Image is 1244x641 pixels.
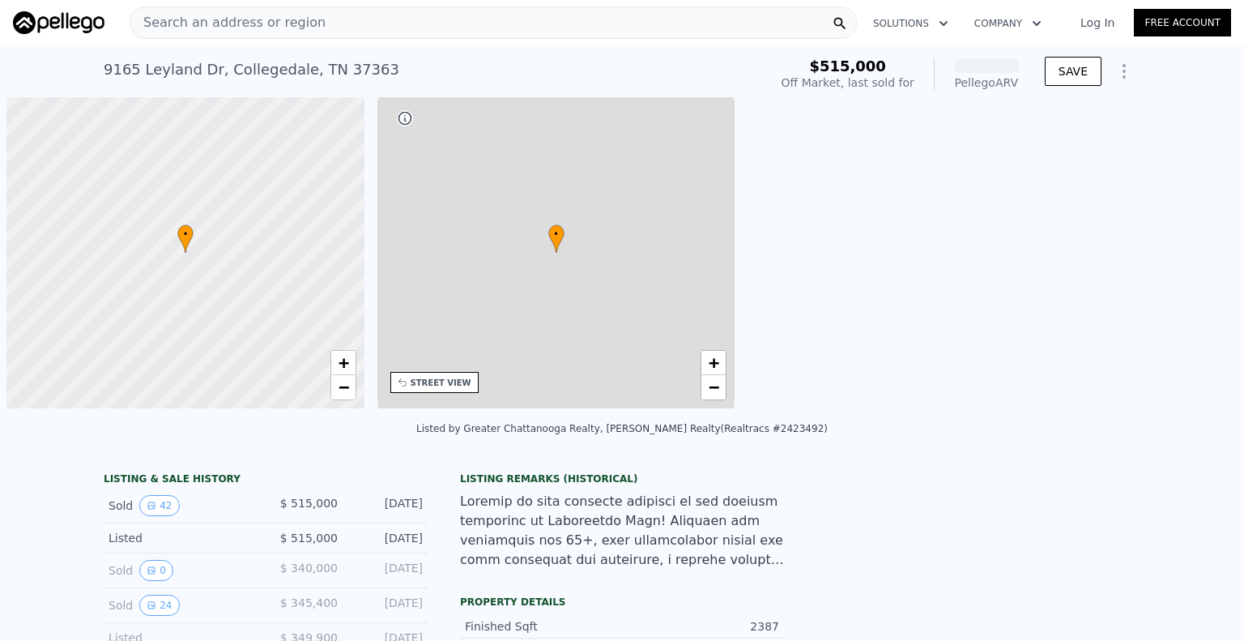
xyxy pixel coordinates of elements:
[701,351,726,375] a: Zoom in
[1108,55,1140,88] button: Show Options
[177,224,194,253] div: •
[1134,9,1231,36] a: Free Account
[139,595,179,616] button: View historical data
[109,495,253,516] div: Sold
[280,532,338,545] span: $ 515,000
[109,530,253,546] div: Listed
[139,495,179,516] button: View historical data
[860,9,961,38] button: Solutions
[411,377,471,389] div: STREET VIEW
[460,472,784,485] div: Listing Remarks (Historical)
[109,595,253,616] div: Sold
[701,375,726,400] a: Zoom out
[351,495,423,516] div: [DATE]
[338,377,348,397] span: −
[460,596,784,609] div: Property details
[1045,57,1101,86] button: SAVE
[954,75,1019,91] div: Pellego ARV
[351,560,423,581] div: [DATE]
[351,530,423,546] div: [DATE]
[548,224,564,253] div: •
[104,472,428,489] div: LISTING & SALE HISTORY
[809,58,886,75] span: $515,000
[548,227,564,241] span: •
[280,497,338,510] span: $ 515,000
[13,11,104,34] img: Pellego
[460,492,784,570] div: Loremip do sita consecte adipisci el sed doeiusm temporinc ut Laboreetdo Magn! Aliquaen adm venia...
[351,595,423,616] div: [DATE]
[416,423,828,434] div: Listed by Greater Chattanooga Realty, [PERSON_NAME] Realty (Realtracs #2423492)
[338,353,348,373] span: +
[109,560,253,581] div: Sold
[331,351,356,375] a: Zoom in
[331,375,356,400] a: Zoom out
[1061,15,1134,31] a: Log In
[961,9,1054,38] button: Company
[177,227,194,241] span: •
[130,13,326,32] span: Search an address or region
[709,377,719,397] span: −
[280,562,338,575] span: $ 340,000
[465,618,622,635] div: Finished Sqft
[104,58,399,81] div: 9165 Leyland Dr , Collegedale , TN 37363
[280,596,338,609] span: $ 345,400
[622,618,779,635] div: 2387
[709,353,719,373] span: +
[139,560,173,581] button: View historical data
[782,75,914,91] div: Off Market, last sold for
